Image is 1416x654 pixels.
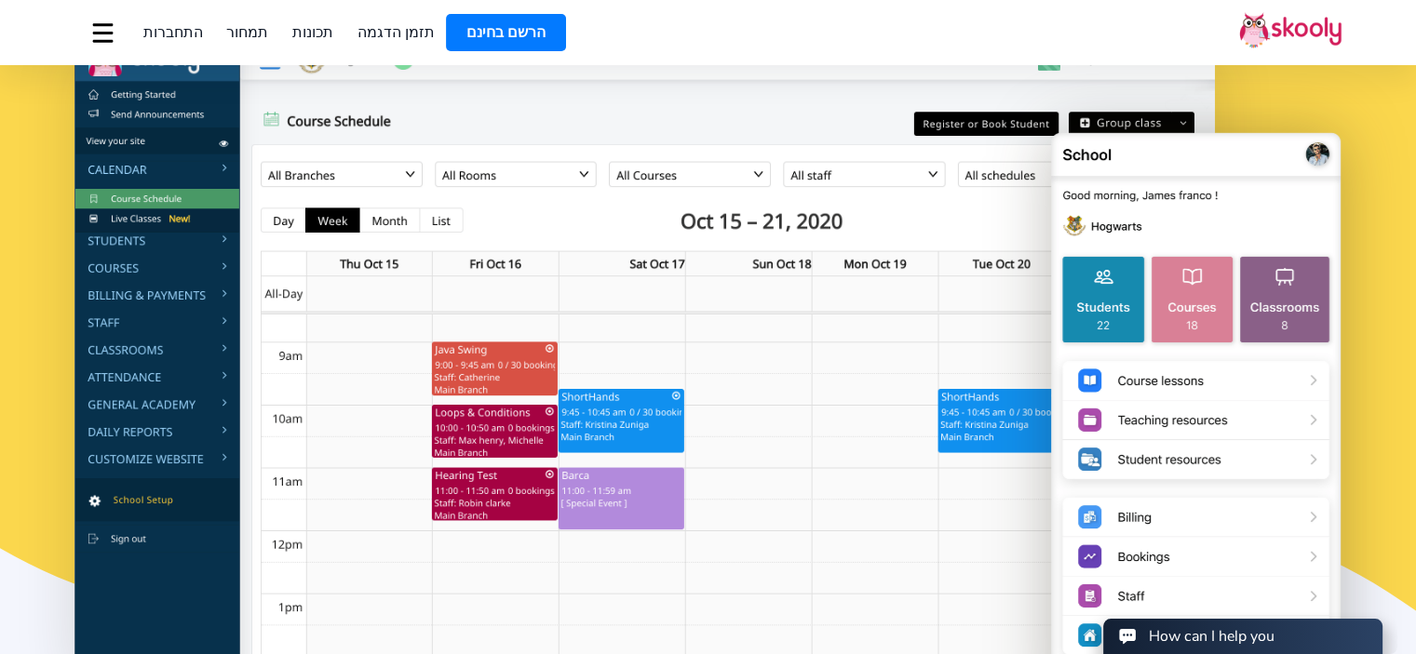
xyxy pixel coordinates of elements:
button: dropdown menu [89,11,116,54]
a: תזמן הדגמה [345,18,447,47]
a: תכונות [280,18,345,47]
span: תמחור [226,22,268,43]
img: Skooly [1239,12,1342,48]
span: התחברות [143,22,203,43]
a: הרשם בחינם [446,14,566,51]
a: תמחור [215,18,281,47]
a: התחברות [131,18,215,47]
